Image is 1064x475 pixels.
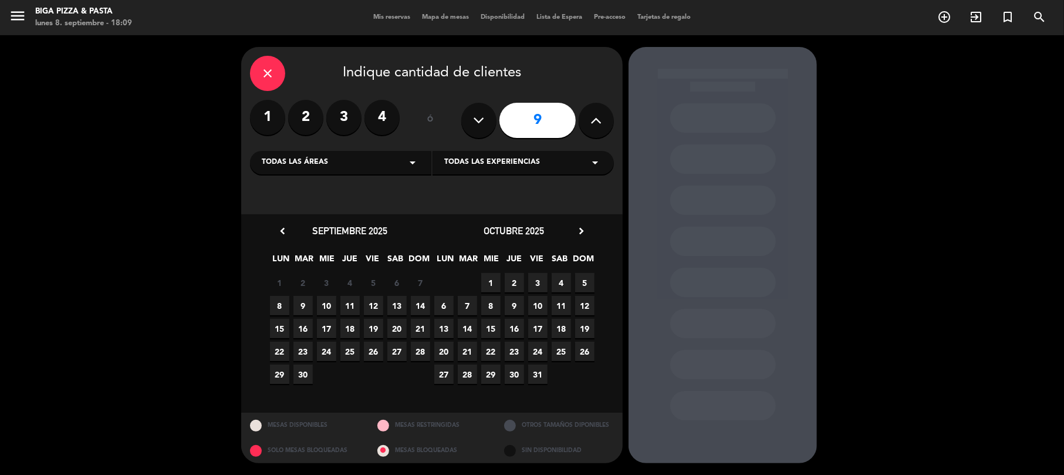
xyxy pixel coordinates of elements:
span: 9 [505,296,524,315]
span: SAB [386,252,406,271]
span: 22 [481,342,501,361]
i: arrow_drop_down [406,156,420,170]
i: add_circle_outline [937,10,951,24]
span: 27 [387,342,407,361]
span: 3 [317,273,336,292]
span: 11 [340,296,360,315]
span: 9 [293,296,313,315]
span: 27 [434,365,454,384]
span: 7 [411,273,430,292]
span: 5 [364,273,383,292]
span: 1 [270,273,289,292]
span: 11 [552,296,571,315]
span: LUN [272,252,291,271]
span: 19 [364,319,383,338]
span: 7 [458,296,477,315]
span: 6 [387,273,407,292]
i: search [1032,10,1046,24]
span: 24 [317,342,336,361]
span: 12 [364,296,383,315]
span: 8 [270,296,289,315]
span: 20 [387,319,407,338]
div: MESAS BLOQUEADAS [369,438,496,463]
div: MESAS DISPONIBLES [241,413,369,438]
span: 4 [552,273,571,292]
i: chevron_right [575,225,587,237]
span: LUN [436,252,455,271]
span: 15 [270,319,289,338]
span: MIE [482,252,501,271]
span: 18 [340,319,360,338]
span: JUE [505,252,524,271]
span: 29 [481,365,501,384]
span: 4 [340,273,360,292]
div: Biga Pizza & Pasta [35,6,132,18]
button: menu [9,7,26,29]
span: 16 [505,319,524,338]
span: 21 [458,342,477,361]
span: 29 [270,365,289,384]
span: 23 [293,342,313,361]
div: OTROS TAMAÑOS DIPONIBLES [495,413,623,438]
span: 17 [528,319,548,338]
span: 16 [293,319,313,338]
label: 1 [250,100,285,135]
span: 2 [293,273,313,292]
span: 22 [270,342,289,361]
span: 30 [505,365,524,384]
label: 3 [326,100,362,135]
span: 13 [434,319,454,338]
span: 2 [505,273,524,292]
span: MAR [295,252,314,271]
span: MIE [317,252,337,271]
div: SIN DISPONIBILIDAD [495,438,623,463]
span: Disponibilidad [475,14,531,21]
span: 18 [552,319,571,338]
span: septiembre 2025 [312,225,387,237]
span: 3 [528,273,548,292]
span: SAB [550,252,570,271]
span: 28 [411,342,430,361]
span: JUE [340,252,360,271]
i: turned_in_not [1001,10,1015,24]
span: 21 [411,319,430,338]
span: 10 [317,296,336,315]
span: 5 [575,273,595,292]
span: 1 [481,273,501,292]
span: 6 [434,296,454,315]
span: 31 [528,365,548,384]
span: 30 [293,365,313,384]
span: 15 [481,319,501,338]
div: lunes 8. septiembre - 18:09 [35,18,132,29]
span: octubre 2025 [484,225,545,237]
div: ó [411,100,450,141]
span: 25 [552,342,571,361]
label: 4 [364,100,400,135]
div: SOLO MESAS BLOQUEADAS [241,438,369,463]
span: 14 [458,319,477,338]
span: 8 [481,296,501,315]
span: Todas las experiencias [444,157,540,169]
span: VIE [528,252,547,271]
span: 25 [340,342,360,361]
span: VIE [363,252,383,271]
span: 14 [411,296,430,315]
span: 17 [317,319,336,338]
span: DOM [573,252,593,271]
span: MAR [459,252,478,271]
i: exit_to_app [969,10,983,24]
span: 13 [387,296,407,315]
span: 10 [528,296,548,315]
span: 20 [434,342,454,361]
span: 23 [505,342,524,361]
span: DOM [409,252,428,271]
span: 12 [575,296,595,315]
span: Lista de Espera [531,14,588,21]
span: Todas las áreas [262,157,328,169]
span: Tarjetas de regalo [631,14,697,21]
div: Indique cantidad de clientes [250,56,614,91]
span: Pre-acceso [588,14,631,21]
i: menu [9,7,26,25]
span: Mapa de mesas [416,14,475,21]
span: 28 [458,365,477,384]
